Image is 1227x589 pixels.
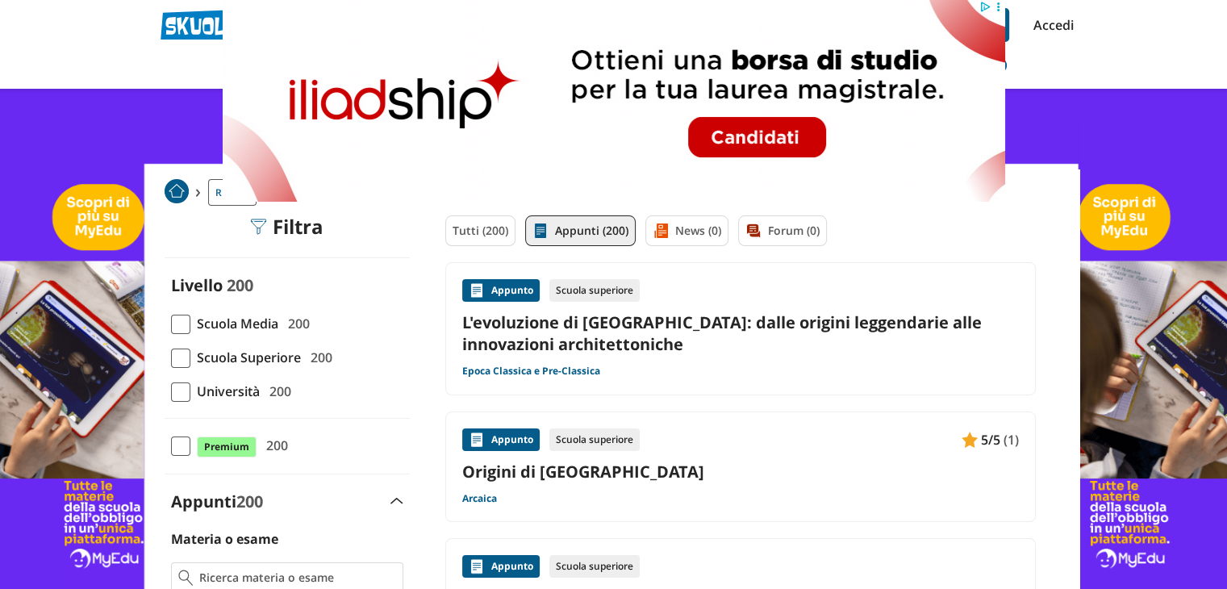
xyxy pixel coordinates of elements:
div: Scuola superiore [549,428,640,451]
span: 200 [236,491,263,512]
a: Origini di [GEOGRAPHIC_DATA] [462,461,1019,482]
div: Scuola superiore [549,555,640,578]
img: Appunti contenuto [469,558,485,574]
a: Epoca Classica e Pre-Classica [462,365,600,378]
span: (1) [1004,429,1019,450]
label: Appunti [171,491,263,512]
span: Università [190,381,260,402]
span: Scuola Superiore [190,347,301,368]
a: Ricerca [208,179,257,206]
span: Premium [197,437,257,457]
img: Appunti contenuto [962,432,978,448]
img: Apri e chiudi sezione [390,498,403,504]
div: Appunto [462,428,540,451]
input: Ricerca materia o esame [199,570,395,586]
span: 200 [282,313,310,334]
img: Ricerca materia o esame [178,570,194,586]
a: Accedi [1033,8,1067,42]
label: Materia o esame [171,530,278,548]
a: L'evoluzione di [GEOGRAPHIC_DATA]: dalle origini leggendarie alle innovazioni architettoniche [462,311,1019,355]
span: 200 [263,381,291,402]
span: 200 [260,435,288,456]
a: Appunti (200) [525,215,636,246]
span: 200 [227,274,253,296]
img: Appunti contenuto [469,432,485,448]
label: Livello [171,274,223,296]
img: Filtra filtri mobile [250,219,266,235]
div: Filtra [250,215,323,238]
div: Appunto [462,279,540,302]
span: 200 [304,347,332,368]
a: Arcaica [462,492,497,505]
div: Scuola superiore [549,279,640,302]
span: Scuola Media [190,313,278,334]
span: 5/5 [981,429,1000,450]
img: Appunti filtro contenuto attivo [532,223,549,239]
img: Appunti contenuto [469,282,485,299]
img: Home [165,179,189,203]
a: Tutti (200) [445,215,515,246]
a: Home [165,179,189,206]
div: Appunto [462,555,540,578]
